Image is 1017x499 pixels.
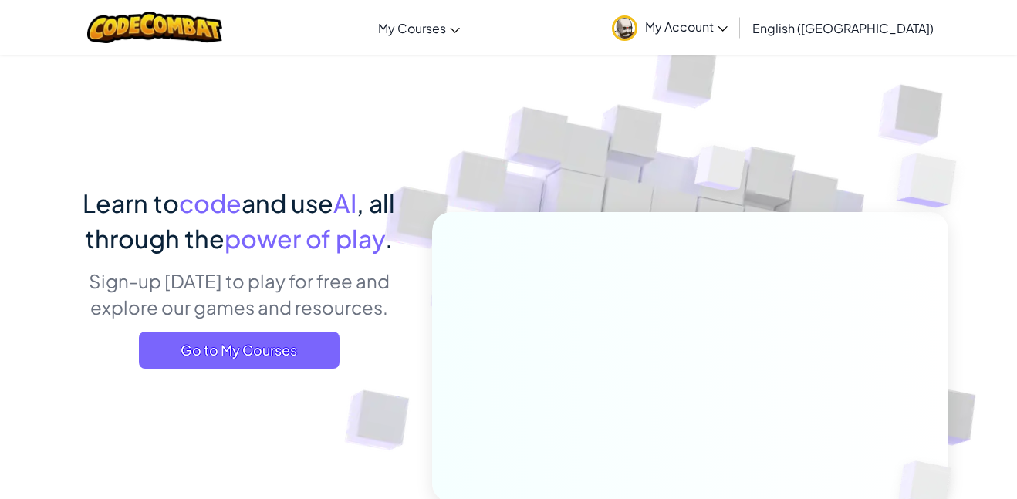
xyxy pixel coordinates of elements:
span: Learn to [83,187,179,218]
p: Sign-up [DATE] to play for free and explore our games and resources. [69,268,409,320]
span: and use [242,187,333,218]
a: My Account [604,3,735,52]
img: Overlap cubes [666,115,777,230]
img: Overlap cubes [866,116,999,246]
img: avatar [612,15,637,41]
a: My Courses [370,7,468,49]
span: code [179,187,242,218]
a: Go to My Courses [139,332,340,369]
span: . [385,223,393,254]
a: English ([GEOGRAPHIC_DATA]) [745,7,941,49]
span: My Courses [378,20,446,36]
span: My Account [645,19,728,35]
span: English ([GEOGRAPHIC_DATA]) [752,20,934,36]
img: CodeCombat logo [87,12,222,43]
span: power of play [225,223,385,254]
span: AI [333,187,356,218]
